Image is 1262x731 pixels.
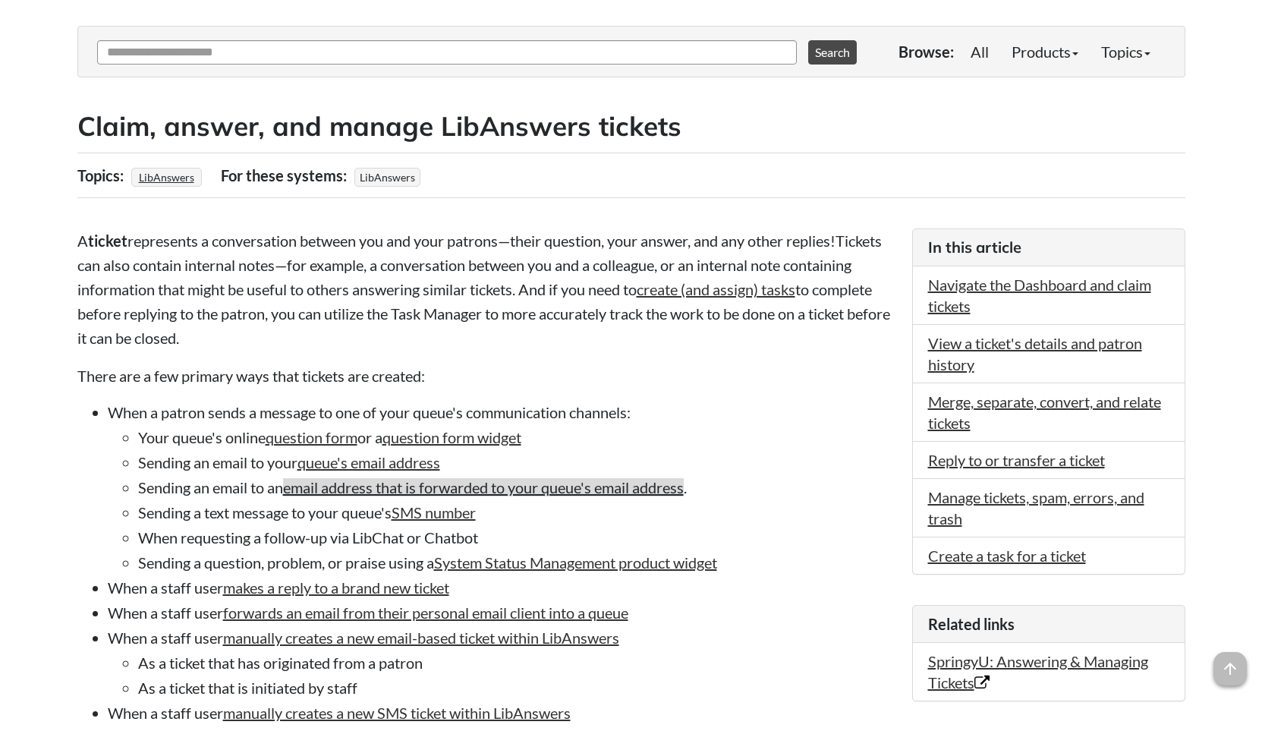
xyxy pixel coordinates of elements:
[223,629,619,647] a: manually creates a new email-based ticket within LibAnswers
[108,627,897,698] li: When a staff user
[77,232,890,347] span: Tickets can also contain internal notes—for example, a conversation between you and a colleague, ...
[138,677,897,698] li: As a ticket that is initiated by staff
[77,108,1185,145] h2: Claim, answer, and manage LibAnswers tickets
[354,168,420,187] span: LibAnswers
[928,451,1105,469] a: Reply to or transfer a ticket
[928,547,1086,565] a: Create a task for a ticket
[1000,36,1090,67] a: Products
[899,41,954,62] p: Browse:
[928,615,1015,633] span: Related links
[138,427,897,448] li: Your queue's online or a
[434,553,717,572] a: System Status Management product widget
[223,578,449,597] a: makes a reply to a brand new ticket
[928,276,1151,315] a: Navigate the Dashboard and claim tickets
[223,603,628,622] a: forwards an email from their personal email client into a queue
[223,704,571,722] a: manually creates a new SMS ticket within LibAnswers
[88,232,127,250] strong: ticket
[108,577,897,598] li: When a staff user
[108,702,897,723] li: When a staff user
[297,453,440,471] a: queue's email address
[928,652,1148,692] a: SpringyU: Answering & Managing Tickets
[637,280,795,298] a: create (and assign) tasks
[108,402,897,573] li: When a patron sends a message to one of your queue's communication channels:
[928,392,1161,432] a: Merge, separate, convert, and relate tickets
[138,552,897,573] li: Sending a question, problem, or praise using a
[221,161,351,190] div: For these systems:
[382,428,521,446] a: question form widget
[1090,36,1162,67] a: Topics
[108,602,897,623] li: When a staff user
[392,503,476,521] a: SMS number
[77,365,897,386] p: There are a few primary ways that tickets are created:
[928,488,1144,528] a: Manage tickets, spam, errors, and trash
[138,502,897,523] li: Sending a text message to your queue's
[808,40,857,65] button: Search
[928,237,1169,258] h3: In this article
[959,36,1000,67] a: All
[138,527,897,548] li: When requesting a follow-up via LibChat or Chatbot
[1213,654,1247,672] a: arrow_upward
[138,477,897,498] li: Sending an email to an .
[138,652,897,673] li: As a ticket that has originated from a patron
[283,478,684,496] a: email address that is forwarded to your queue's email address
[138,452,897,473] li: Sending an email to your
[77,228,897,350] p: A represents a conversation between you and your patrons—their question, your answer, and any oth...
[266,428,357,446] a: question form
[137,166,197,188] a: LibAnswers
[1213,652,1247,685] span: arrow_upward
[928,334,1142,373] a: View a ticket's details and patron history
[77,161,127,190] div: Topics:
